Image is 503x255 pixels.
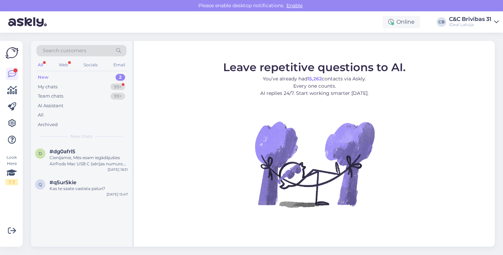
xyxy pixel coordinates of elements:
[50,179,76,186] span: #q5ur5kie
[449,16,499,27] a: C&C Brīvības 31iDeal Latvija
[38,93,63,100] div: Team chats
[38,121,58,128] div: Archived
[253,102,376,226] img: No Chat active
[383,16,420,28] div: Online
[110,84,125,90] div: 99+
[38,74,48,81] div: New
[449,16,491,22] div: C&C Brīvības 31
[36,60,44,69] div: All
[6,154,18,185] div: Look Here
[284,2,305,9] span: Enable
[50,148,75,155] span: #dg0afrl5
[112,60,127,69] div: Email
[38,84,57,90] div: My chats
[223,60,406,74] span: Leave repetitive questions to AI.
[223,75,406,97] p: You’ve already had contacts via Askly. Every one counts. AI replies 24/7. Start working smarter [...
[307,75,322,81] b: 15,262
[50,155,128,167] div: Cienījamie, Mēs esam iegādājušies AirPods Mac USB C (sērijas numurs: M0WV24DYVL) Jūsu veikalā. Di...
[6,179,18,185] div: 1 / 3
[110,93,125,100] div: 99+
[38,102,63,109] div: AI Assistant
[43,47,86,54] span: Search customers
[57,60,69,69] div: Web
[108,167,128,172] div: [DATE] 18:31
[116,74,125,81] div: 2
[39,182,42,187] span: q
[6,46,19,59] img: Askly Logo
[39,151,42,156] span: d
[38,112,44,119] div: All
[449,22,491,27] div: iDeal Latvija
[70,133,92,140] span: New chats
[437,17,446,27] div: CB
[50,186,128,192] div: Kas te saate vastata palun?
[82,60,99,69] div: Socials
[107,192,128,197] div: [DATE] 15:47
